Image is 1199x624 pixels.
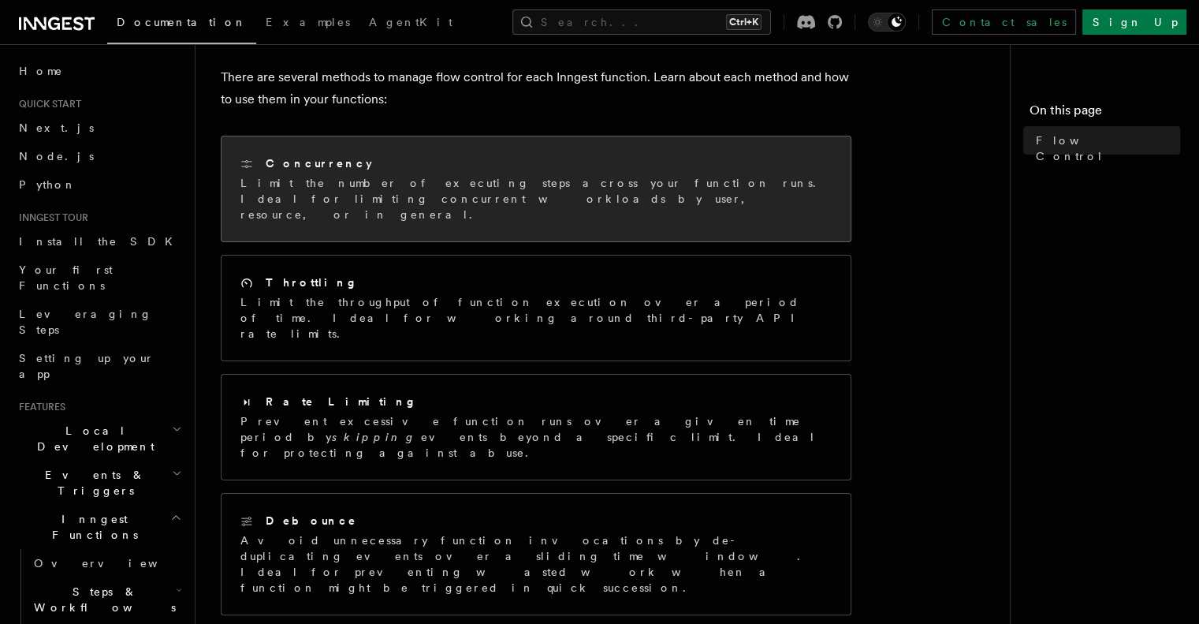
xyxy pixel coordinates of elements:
[256,5,359,43] a: Examples
[19,263,113,292] span: Your first Functions
[512,9,771,35] button: Search...Ctrl+K
[19,308,152,336] span: Leveraging Steps
[221,493,851,615] a: DebounceAvoid unnecessary function invocations by de-duplicating events over a sliding time windo...
[13,505,185,549] button: Inngest Functions
[19,63,63,79] span: Home
[266,16,350,28] span: Examples
[13,401,65,413] span: Features
[221,136,851,242] a: ConcurrencyLimit the number of executing steps across your function runs. Ideal for limiting conc...
[13,114,185,142] a: Next.js
[221,255,851,361] a: ThrottlingLimit the throughput of function execution over a period of time. Ideal for working aro...
[868,13,906,32] button: Toggle dark mode
[13,57,185,85] a: Home
[13,98,81,110] span: Quick start
[726,14,761,30] kbd: Ctrl+K
[240,294,832,342] p: Limit the throughput of function execution over a period of time. Ideal for working around third-...
[13,227,185,256] a: Install the SDK
[117,16,247,28] span: Documentation
[1030,126,1180,170] a: Flow Control
[13,211,88,224] span: Inngest tour
[13,511,170,543] span: Inngest Functions
[359,5,462,43] a: AgentKit
[240,175,832,222] p: Limit the number of executing steps across your function runs. Ideal for limiting concurrent work...
[13,467,172,499] span: Events & Triggers
[19,352,155,380] span: Setting up your app
[28,549,185,577] a: Overview
[19,178,76,191] span: Python
[1036,133,1180,164] span: Flow Control
[266,275,358,290] h2: Throttling
[1030,101,1180,126] h4: On this page
[107,5,256,44] a: Documentation
[266,155,372,171] h2: Concurrency
[221,66,851,110] p: There are several methods to manage flow control for each Inngest function. Learn about each meth...
[34,557,196,570] span: Overview
[19,235,182,248] span: Install the SDK
[13,417,185,461] button: Local Development
[28,584,176,615] span: Steps & Workflows
[932,9,1076,35] a: Contact sales
[266,394,417,409] h2: Rate Limiting
[19,121,94,134] span: Next.js
[332,431,421,443] em: skipping
[13,423,172,454] span: Local Development
[369,16,452,28] span: AgentKit
[13,461,185,505] button: Events & Triggers
[13,344,185,388] a: Setting up your app
[13,170,185,199] a: Python
[28,577,185,622] button: Steps & Workflows
[266,513,357,529] h2: Debounce
[13,256,185,300] a: Your first Functions
[240,532,832,596] p: Avoid unnecessary function invocations by de-duplicating events over a sliding time window. Ideal...
[13,300,185,344] a: Leveraging Steps
[19,150,94,163] span: Node.js
[1082,9,1186,35] a: Sign Up
[221,374,851,480] a: Rate LimitingPrevent excessive function runs over a given time period byskippingevents beyond a s...
[13,142,185,170] a: Node.js
[240,413,832,461] p: Prevent excessive function runs over a given time period by events beyond a specific limit. Ideal...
